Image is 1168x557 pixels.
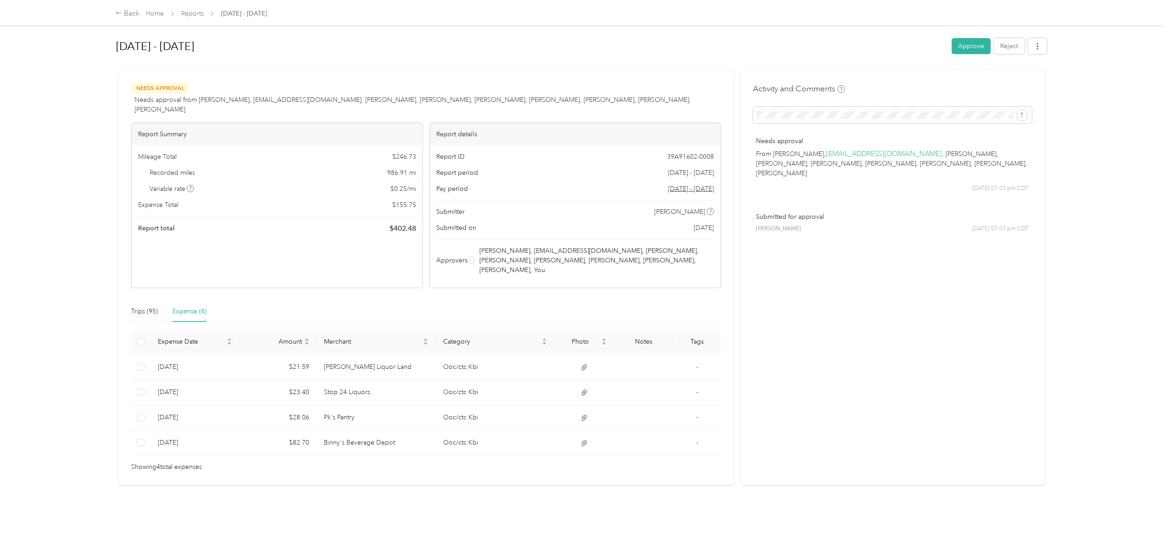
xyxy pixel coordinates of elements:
span: $ 0.25 / mi [390,184,416,194]
td: Ooc/ctc Kbi [436,430,555,456]
span: [DATE] 07:03 pm CDT [973,225,1029,233]
span: Expense Date [158,338,225,345]
div: Back [116,8,139,19]
span: Recorded miles [150,168,195,178]
span: Photo [562,338,600,345]
span: Report period [436,168,478,178]
td: Binny's Beverage Depot [317,430,436,456]
span: 986.91 mi [387,168,416,178]
span: Category [443,338,540,345]
span: Go to pay period [668,184,714,194]
th: Merchant [317,329,436,355]
span: $ 246.73 [392,152,416,162]
td: 7-24-2025 [150,355,239,380]
th: Tags [673,329,721,355]
td: 7-11-2025 [150,405,239,430]
span: caret-down [304,341,310,346]
td: 7-2-2025 [150,430,239,456]
span: Showing 4 total expenses [131,462,202,472]
span: - [696,363,698,371]
td: Pk's Pantry [317,405,436,430]
span: [DATE] 07:03 pm CDT [973,184,1029,193]
td: $28.06 [239,405,317,430]
span: Mileage Total [138,152,177,162]
div: Report Summary [132,123,423,145]
span: Report total [138,223,175,233]
span: - [696,413,698,421]
span: [PERSON_NAME] [654,207,705,217]
div: Report details [430,123,721,145]
th: Amount [239,329,317,355]
span: caret-down [542,341,547,346]
span: Submitter [436,207,465,217]
td: - [673,355,721,380]
span: $ 402.48 [389,223,416,234]
p: From [PERSON_NAME], , [PERSON_NAME], [PERSON_NAME], [PERSON_NAME], [PERSON_NAME], [PERSON_NAME], ... [756,149,1029,178]
td: - [673,430,721,456]
span: [DATE] - [DATE] [221,9,267,18]
span: caret-down [227,341,232,346]
span: $ 155.75 [392,200,416,210]
span: - [696,439,698,446]
span: Report ID [436,152,465,162]
a: Reports [181,10,204,17]
td: - [673,380,721,405]
span: caret-down [601,341,607,346]
span: Pay period [436,184,468,194]
span: caret-up [423,337,428,342]
button: Approve [952,38,991,54]
p: Needs approval [756,136,1029,146]
span: Needs approval from [PERSON_NAME], [EMAIL_ADDRESS][DOMAIN_NAME], [PERSON_NAME], [PERSON_NAME], [P... [134,95,721,114]
a: [EMAIL_ADDRESS][DOMAIN_NAME] [826,150,942,158]
td: Stop 24 Liquors [317,380,436,405]
h1: Jul 1 - 31, 2025 [116,35,945,57]
td: Ooc/ctc Kbi [436,380,555,405]
span: [PERSON_NAME], [EMAIL_ADDRESS][DOMAIN_NAME], [PERSON_NAME], [PERSON_NAME], [PERSON_NAME], [PERSON... [480,246,713,275]
p: Submitted for approval [756,212,1029,222]
a: Home [146,10,164,17]
td: Beecher's Liquor Land [317,355,436,380]
span: [DATE] [694,223,714,233]
span: [DATE] - [DATE] [668,168,714,178]
th: Expense Date [150,329,239,355]
div: Trips (95) [131,306,158,317]
span: caret-down [423,341,428,346]
span: - [696,388,698,396]
span: Expense Total [138,200,178,210]
span: Submitted on [436,223,476,233]
span: Variable rate [150,184,195,194]
span: 39A91602-0008 [667,152,714,162]
span: Amount [247,338,302,345]
h4: Activity and Comments [753,83,845,95]
th: Notes [614,329,674,355]
div: Expense (4) [172,306,206,317]
span: [PERSON_NAME] [756,225,801,233]
th: Category [436,329,555,355]
td: $21.59 [239,355,317,380]
div: Tags [681,338,714,345]
span: Approvers [436,256,467,265]
span: caret-up [542,337,547,342]
td: $23.40 [239,380,317,405]
iframe: Everlance-gr Chat Button Frame [1117,506,1168,557]
span: caret-up [227,337,232,342]
td: Ooc/ctc Kbi [436,405,555,430]
span: Needs Approval [131,83,189,94]
span: caret-up [304,337,310,342]
span: caret-up [601,337,607,342]
td: $82.70 [239,430,317,456]
span: Merchant [324,338,421,345]
button: Reject [994,38,1025,54]
td: 7-24-2025 [150,380,239,405]
td: - [673,405,721,430]
th: Photo [555,329,614,355]
td: Ooc/ctc Kbi [436,355,555,380]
